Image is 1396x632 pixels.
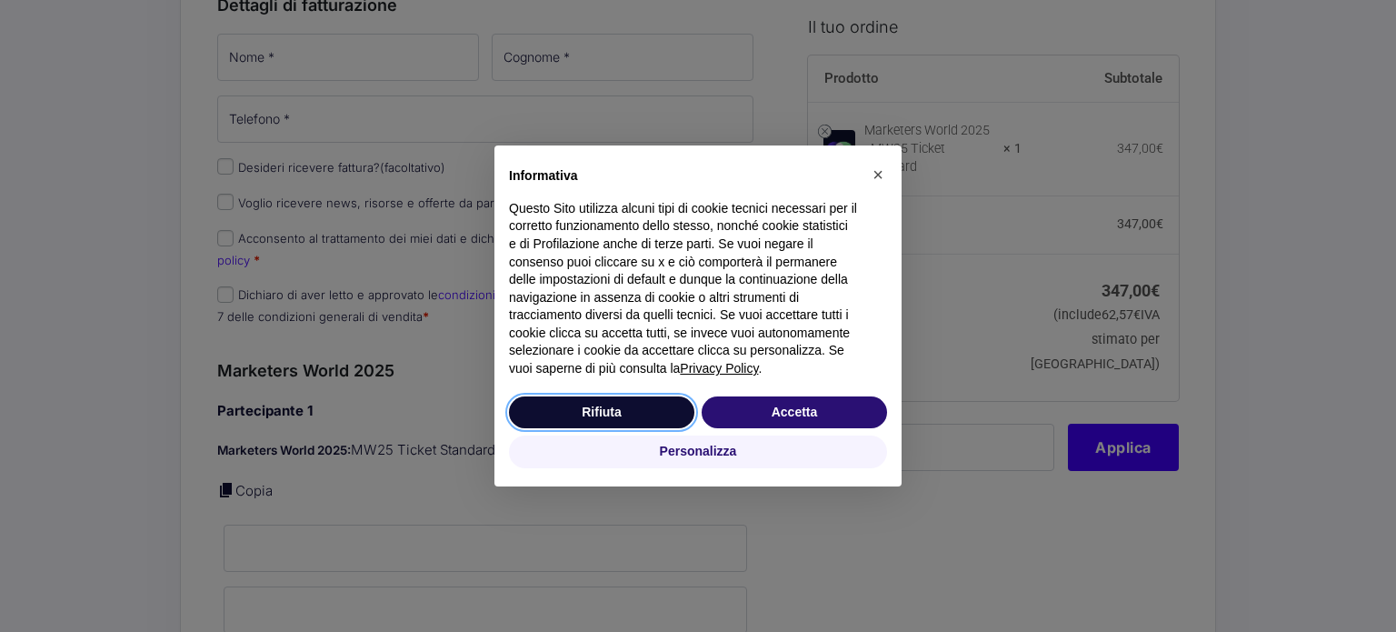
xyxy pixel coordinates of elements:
button: Personalizza [509,436,887,468]
button: Chiudi questa informativa [863,160,892,189]
button: Rifiuta [509,396,694,429]
span: × [872,165,883,185]
p: Questo Sito utilizza alcuni tipi di cookie tecnici necessari per il corretto funzionamento dello ... [509,200,858,378]
button: Accetta [702,396,887,429]
a: Privacy Policy [680,361,758,376]
h2: Informativa [509,167,858,186]
iframe: Customerly Messenger Launcher [15,561,69,616]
